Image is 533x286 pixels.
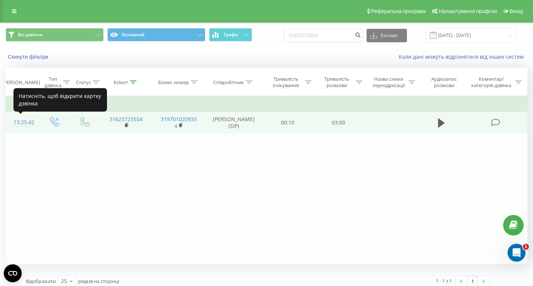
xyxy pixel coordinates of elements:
a: Коли дані можуть відрізнятися вiд інших систем [399,53,527,60]
div: Тривалість розмови [320,76,354,89]
div: Співробітник [213,79,244,86]
div: 1 - 1 з 1 [436,277,452,285]
div: 13:25:42 [13,115,31,130]
span: Відображати [26,278,56,285]
div: Бізнес номер [158,79,189,86]
div: 25 [61,277,67,285]
div: Клієнт [114,79,128,86]
div: [PERSON_NAME] [2,79,40,86]
div: Аудіозапис розмови [424,76,464,89]
span: Графік [224,32,238,37]
div: Коментар/категорія дзвінка [469,76,513,89]
button: Open CMP widget [4,264,22,282]
td: [PERSON_NAME] (SIP) [205,112,262,133]
button: Всі дзвінки [6,28,104,41]
td: 03:00 [313,112,364,133]
a: 31623723554 [110,116,143,123]
span: Всі дзвінки [18,32,43,38]
div: Тривалість очікування [269,76,303,89]
div: Натисніть, щоб відкрити картку дзвінка [13,88,107,111]
button: Експорт [367,29,407,42]
button: Графік [209,28,252,41]
span: Вихід [510,8,523,14]
button: Основний [107,28,205,41]
iframe: Intercom live chat [508,244,526,262]
td: Сьогодні [6,97,527,112]
span: 1 [523,244,529,250]
div: Статус [76,79,91,86]
div: Тип дзвінка [45,76,61,89]
span: рядків на сторінці [78,278,119,285]
span: Налаштування профілю [439,8,497,14]
span: Реферальна програма [371,8,426,14]
a: 3197010209334 [161,116,197,129]
div: Назва схеми переадресації [371,76,407,89]
td: 00:10 [262,112,313,133]
input: Пошук за номером [284,29,363,42]
button: Скинути фільтри [6,53,52,60]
